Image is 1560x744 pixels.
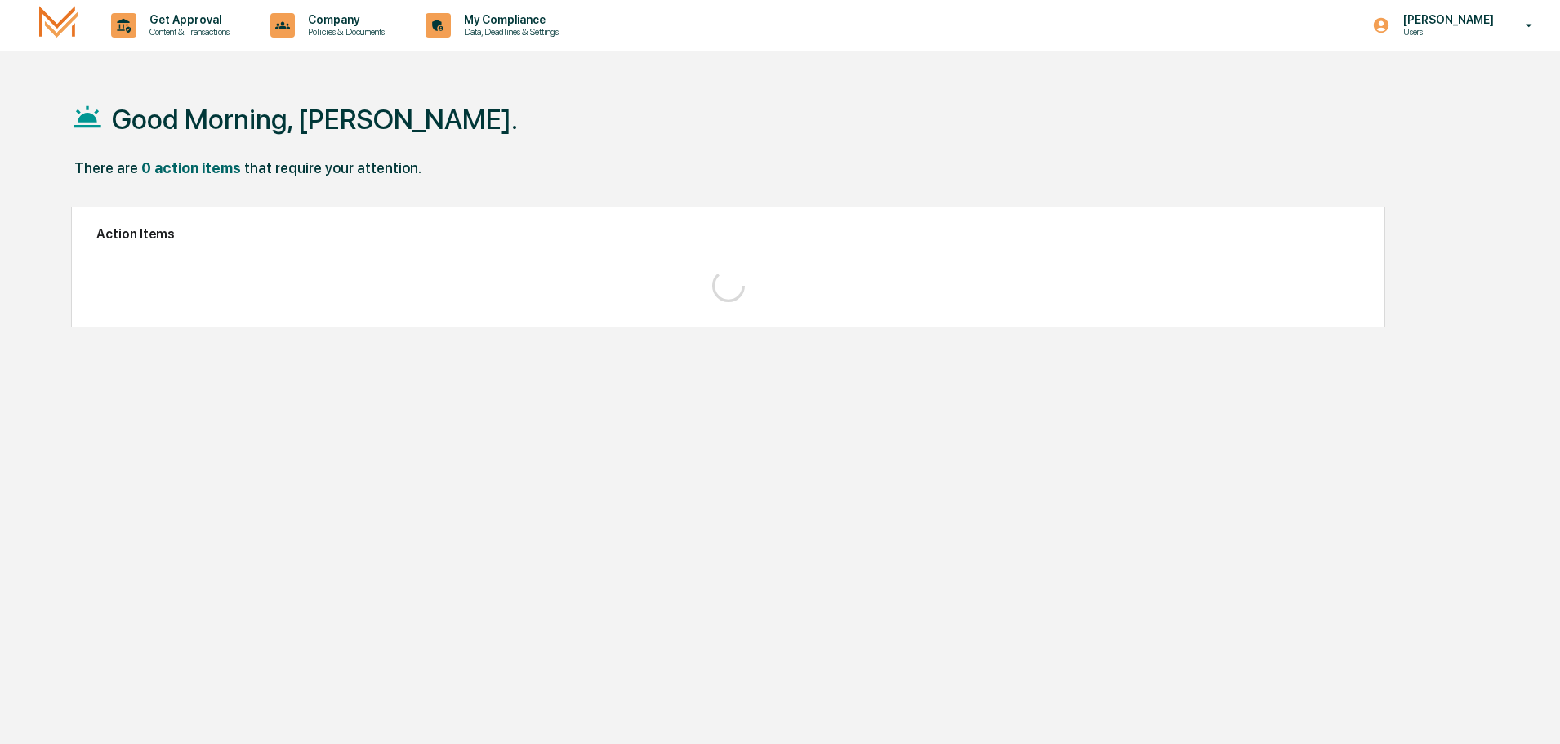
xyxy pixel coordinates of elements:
[141,159,241,176] div: 0 action items
[74,159,138,176] div: There are
[451,13,567,26] p: My Compliance
[112,103,518,136] h1: Good Morning, [PERSON_NAME].
[136,26,238,38] p: Content & Transactions
[244,159,421,176] div: that require your attention.
[136,13,238,26] p: Get Approval
[451,26,567,38] p: Data, Deadlines & Settings
[1390,26,1502,38] p: Users
[39,6,78,44] img: logo
[295,13,393,26] p: Company
[1390,13,1502,26] p: [PERSON_NAME]
[295,26,393,38] p: Policies & Documents
[96,226,1360,242] h2: Action Items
